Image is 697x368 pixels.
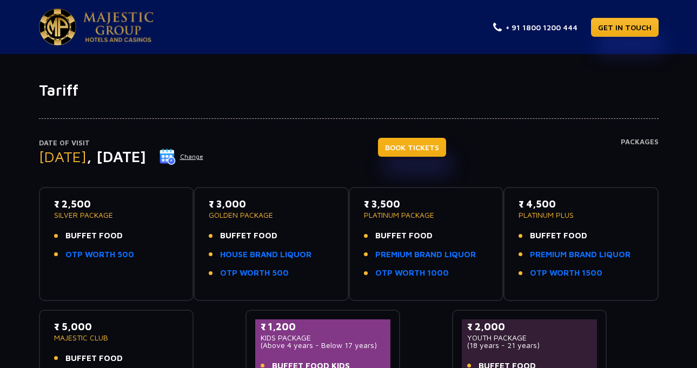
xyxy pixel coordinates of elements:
[519,197,643,211] p: ₹ 4,500
[530,267,602,279] a: OTP WORTH 1500
[591,18,659,37] a: GET IN TOUCH
[261,319,386,334] p: ₹ 1,200
[209,211,334,219] p: GOLDEN PACKAGE
[87,148,146,165] span: , [DATE]
[530,230,587,242] span: BUFFET FOOD
[54,334,179,342] p: MAJESTIC CLUB
[378,138,446,157] a: BOOK TICKETS
[519,211,643,219] p: PLATINUM PLUS
[364,197,489,211] p: ₹ 3,500
[364,211,489,219] p: PLATINUM PACKAGE
[467,334,592,342] p: YOUTH PACKAGE
[467,342,592,349] p: (18 years - 21 years)
[220,230,277,242] span: BUFFET FOOD
[65,352,123,365] span: BUFFET FOOD
[375,267,449,279] a: OTP WORTH 1000
[54,319,179,334] p: ₹ 5,000
[209,197,334,211] p: ₹ 3,000
[54,211,179,219] p: SILVER PACKAGE
[83,12,154,42] img: Majestic Pride
[261,342,386,349] p: (Above 4 years - Below 17 years)
[39,81,659,99] h1: Tariff
[261,334,386,342] p: KIDS PACKAGE
[493,22,577,33] a: + 91 1800 1200 444
[39,138,204,149] p: Date of Visit
[54,197,179,211] p: ₹ 2,500
[220,249,311,261] a: HOUSE BRAND LIQUOR
[65,230,123,242] span: BUFFET FOOD
[375,230,433,242] span: BUFFET FOOD
[159,148,204,165] button: Change
[39,148,87,165] span: [DATE]
[65,249,134,261] a: OTP WORTH 500
[375,249,476,261] a: PREMIUM BRAND LIQUOR
[530,249,630,261] a: PREMIUM BRAND LIQUOR
[621,138,659,177] h4: Packages
[39,9,76,45] img: Majestic Pride
[467,319,592,334] p: ₹ 2,000
[220,267,289,279] a: OTP WORTH 500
